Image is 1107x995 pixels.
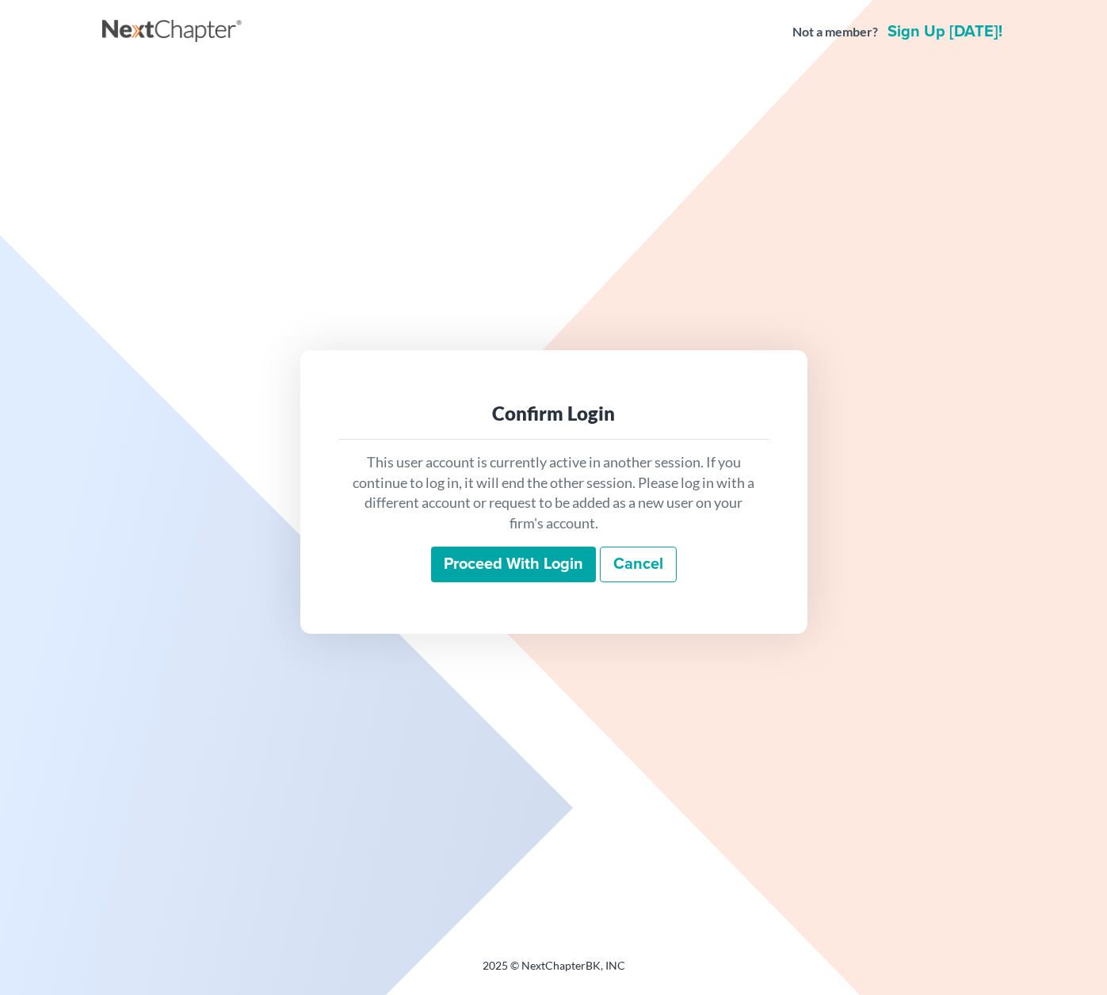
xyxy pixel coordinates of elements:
[600,547,677,583] a: Cancel
[102,958,1006,986] div: 2025 © NextChapterBK, INC
[792,23,878,41] strong: Not a member?
[431,547,596,583] input: Proceed with login
[351,452,757,534] p: This user account is currently active in another session. If you continue to log in, it will end ...
[351,401,757,426] div: Confirm Login
[884,24,1006,40] a: Sign up [DATE]!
